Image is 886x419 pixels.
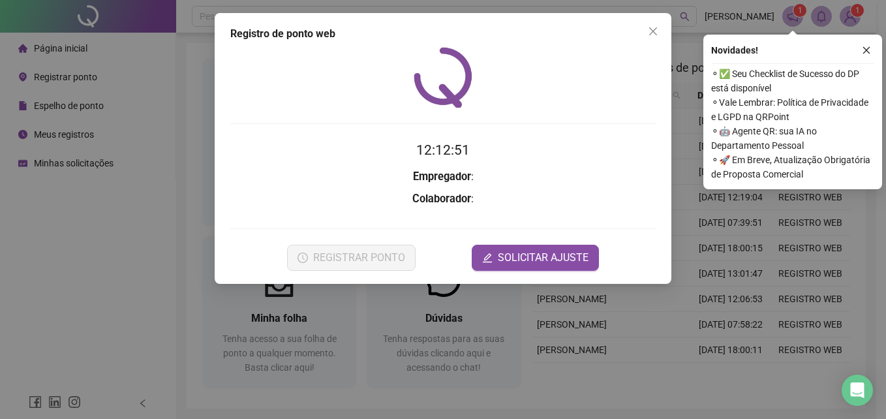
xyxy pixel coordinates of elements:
[711,43,758,57] span: Novidades !
[416,142,470,158] time: 12:12:51
[862,46,871,55] span: close
[412,193,471,205] strong: Colaborador
[711,124,874,153] span: ⚬ 🤖 Agente QR: sua IA no Departamento Pessoal
[413,170,471,183] strong: Empregador
[230,26,656,42] div: Registro de ponto web
[414,47,472,108] img: QRPoint
[230,168,656,185] h3: :
[472,245,599,271] button: editSOLICITAR AJUSTE
[842,375,873,406] div: Open Intercom Messenger
[711,67,874,95] span: ⚬ ✅ Seu Checklist de Sucesso do DP está disponível
[711,153,874,181] span: ⚬ 🚀 Em Breve, Atualização Obrigatória de Proposta Comercial
[482,253,493,263] span: edit
[498,250,588,266] span: SOLICITAR AJUSTE
[287,245,416,271] button: REGISTRAR PONTO
[230,191,656,208] h3: :
[711,95,874,124] span: ⚬ Vale Lembrar: Política de Privacidade e LGPD na QRPoint
[648,26,658,37] span: close
[643,21,664,42] button: Close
